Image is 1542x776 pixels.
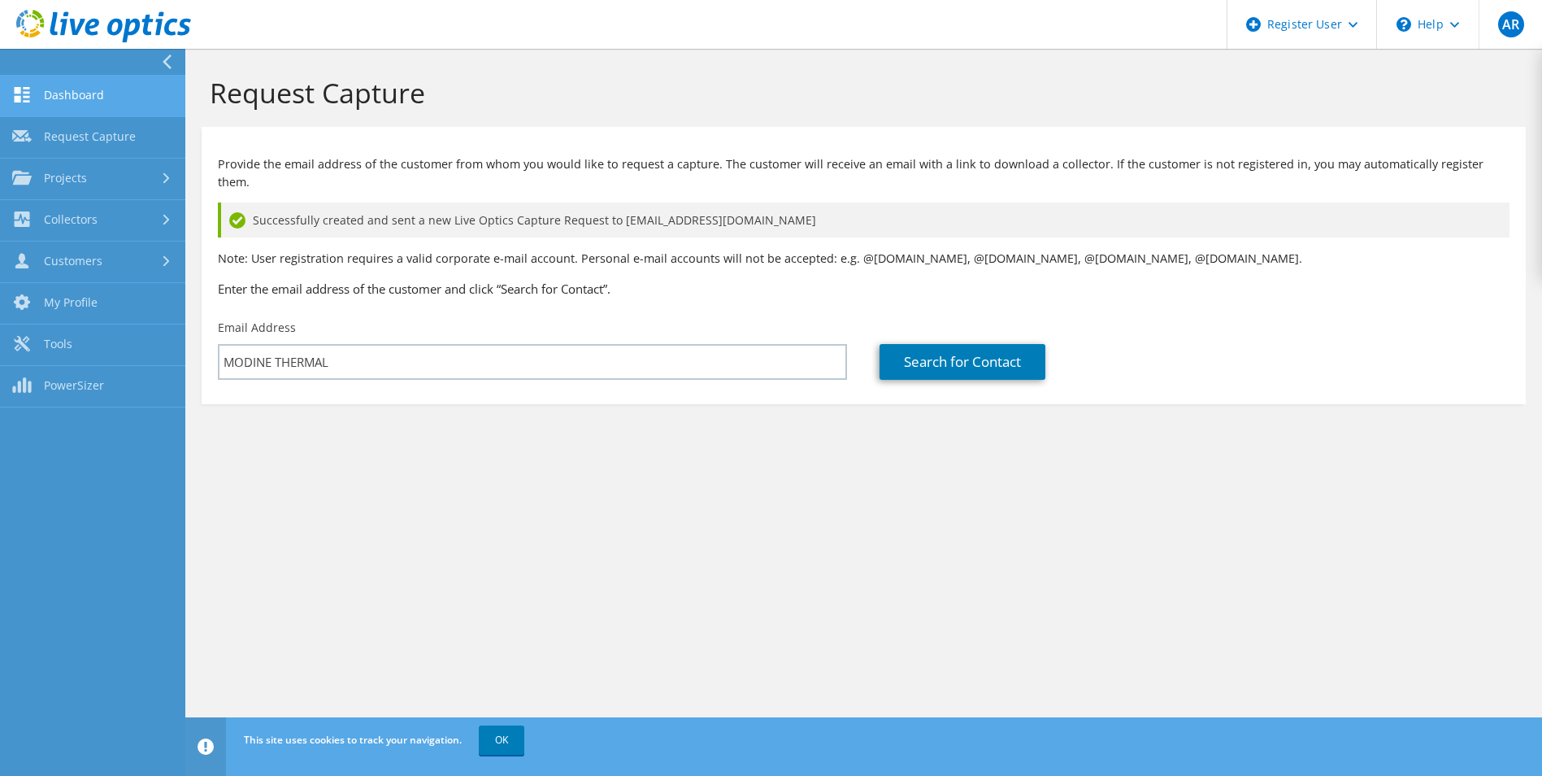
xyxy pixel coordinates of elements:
[210,76,1509,110] h1: Request Capture
[479,726,524,755] a: OK
[218,155,1509,191] p: Provide the email address of the customer from whom you would like to request a capture. The cust...
[218,320,296,336] label: Email Address
[244,733,462,747] span: This site uses cookies to track your navigation.
[1396,17,1411,32] svg: \n
[1498,11,1524,37] span: AR
[218,280,1509,298] h3: Enter the email address of the customer and click “Search for Contact”.
[880,344,1045,380] a: Search for Contact
[253,211,816,229] span: Successfully created and sent a new Live Optics Capture Request to [EMAIL_ADDRESS][DOMAIN_NAME]
[218,250,1509,268] p: Note: User registration requires a valid corporate e-mail account. Personal e-mail accounts will ...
